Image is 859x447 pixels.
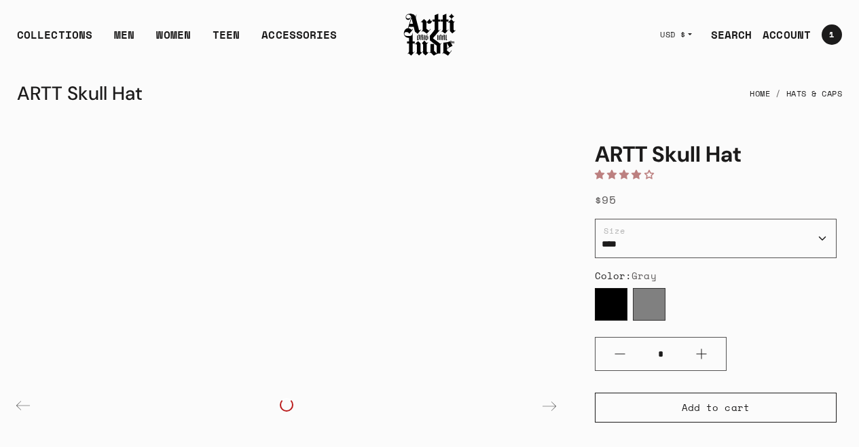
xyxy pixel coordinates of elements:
a: Home [750,79,770,109]
button: Add to cart [595,393,837,423]
div: Next slide [533,390,566,423]
div: Previous slide [7,390,39,423]
div: ARTT Skull Hat [17,77,143,110]
label: Black [595,288,627,321]
span: 4.00 stars [595,167,661,181]
button: Plus [677,338,726,370]
label: Gray [633,288,665,321]
span: $95 [595,192,617,208]
a: MEN [114,26,134,54]
a: Open cart [811,19,842,50]
input: Quantity [644,342,677,367]
a: WOMEN [156,26,191,54]
a: SEARCH [700,21,752,48]
span: 1 [829,31,834,39]
span: Gray [632,268,656,283]
span: USD $ [660,29,686,40]
button: USD $ [652,20,700,50]
button: Minus [596,338,644,370]
a: Hats & Caps [786,79,843,109]
a: ACCOUNT [752,21,811,48]
div: COLLECTIONS [17,26,92,54]
img: Arttitude [403,12,457,58]
ul: Main navigation [6,26,348,54]
span: Add to cart [682,401,750,414]
div: ACCESSORIES [261,26,337,54]
a: TEEN [213,26,240,54]
div: Color: [595,269,837,283]
h1: ARTT Skull Hat [595,141,837,168]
